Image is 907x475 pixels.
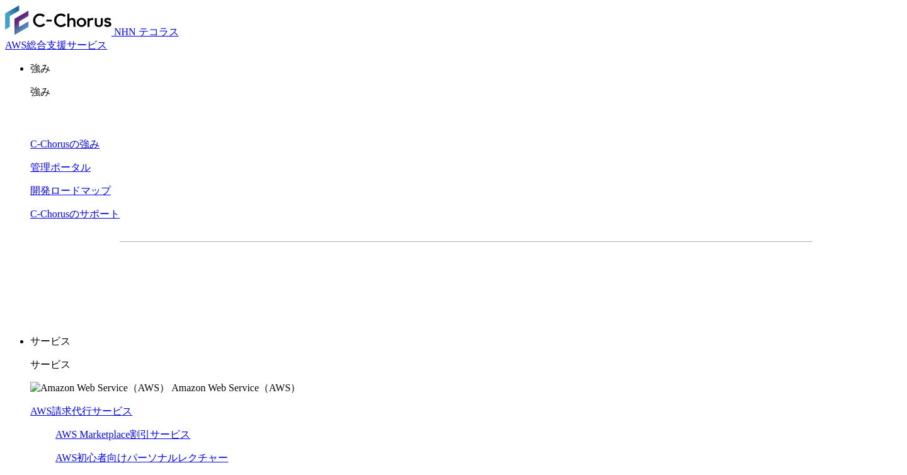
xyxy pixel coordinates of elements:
[30,62,902,76] p: 強み
[30,185,111,196] a: 開発ロードマップ
[5,26,179,50] a: AWS総合支援サービス C-Chorus NHN テコラスAWS総合支援サービス
[30,406,132,416] a: AWS請求代行サービス
[257,262,460,294] a: 資料を請求する
[30,358,902,372] p: サービス
[55,452,228,463] a: AWS初心者向けパーソナルレクチャー
[472,262,675,294] a: まずは相談する
[30,139,100,149] a: C-Chorusの強み
[5,5,111,35] img: AWS総合支援サービス C-Chorus
[30,382,169,395] img: Amazon Web Service（AWS）
[30,162,91,173] a: 管理ポータル
[30,209,120,219] a: C-Chorusのサポート
[30,86,902,99] p: 強み
[55,429,190,440] a: AWS Marketplace割引サービス
[30,335,902,348] p: サービス
[439,275,449,280] img: 矢印
[171,382,300,393] span: Amazon Web Service（AWS）
[654,275,665,280] img: 矢印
